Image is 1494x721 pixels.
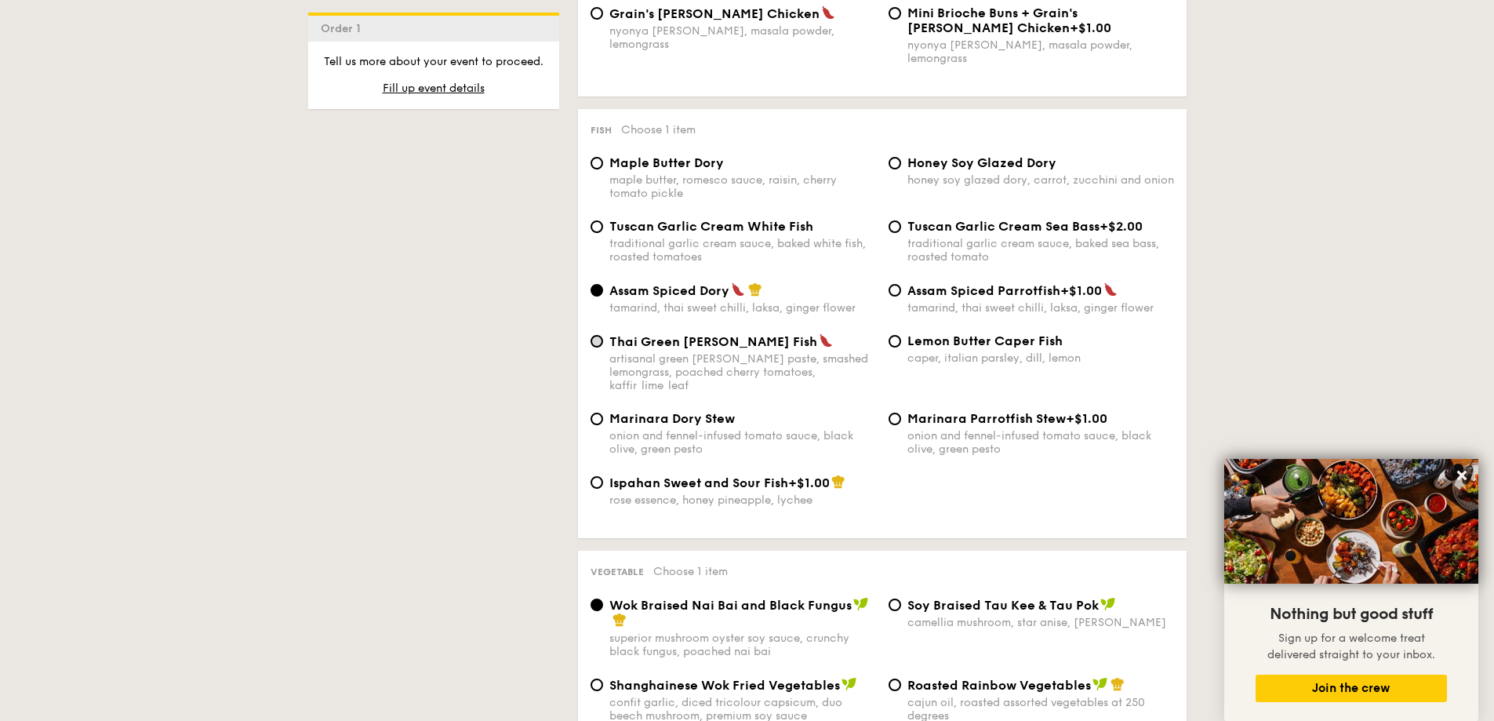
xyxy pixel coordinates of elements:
input: Grain's [PERSON_NAME] Chickennyonya [PERSON_NAME], masala powder, lemongrass [591,7,603,20]
span: Honey Soy Glazed Dory [907,155,1056,170]
img: icon-vegan.f8ff3823.svg [853,597,869,611]
span: Assam Spiced Dory [609,283,729,298]
span: Shanghainese Wok Fried Vegetables [609,678,840,693]
div: onion and fennel-infused tomato sauce, black olive, green pesto [907,429,1174,456]
span: Tuscan Garlic Cream Sea Bass [907,219,1100,234]
input: Marinara Dory Stewonion and fennel-infused tomato sauce, black olive, green pesto [591,413,603,425]
img: DSC07876-Edit02-Large.jpeg [1224,459,1478,584]
input: Thai Green [PERSON_NAME] Fishartisanal green [PERSON_NAME] paste, smashed lemongrass, poached che... [591,335,603,348]
div: honey soy glazed dory, carrot, zucchini and onion [907,173,1174,187]
input: Mini Brioche Buns + Grain's [PERSON_NAME] Chicken+$1.00nyonya [PERSON_NAME], masala powder, lemon... [889,7,901,20]
span: Lemon Butter Caper Fish [907,333,1063,348]
span: +$1.00 [1070,20,1111,35]
span: Nothing but good stuff [1270,605,1433,624]
span: Choose 1 item [621,123,696,137]
input: Shanghainese Wok Fried Vegetablesconfit garlic, diced tricolour capsicum, duo beech mushroom, pre... [591,679,603,691]
input: Assam Spiced Dorytamarind, thai sweet chilli, laksa, ginger flower [591,284,603,297]
img: icon-spicy.37a8142b.svg [731,282,745,297]
span: Sign up for a welcome treat delivered straight to your inbox. [1267,632,1435,661]
span: +$2.00 [1100,219,1143,234]
div: tamarind, thai sweet chilli, laksa, ginger flower [907,301,1174,315]
input: Tuscan Garlic Cream Sea Bass+$2.00traditional garlic cream sauce, baked sea bass, roasted tomato [889,220,901,233]
span: Vegetable [591,566,644,577]
button: Join the crew [1256,675,1447,702]
span: +$1.00 [1060,283,1102,298]
input: Wok Braised Nai Bai and Black Fungussuperior mushroom oyster soy sauce, crunchy black fungus, poa... [591,599,603,611]
div: nyonya [PERSON_NAME], masala powder, lemongrass [609,24,876,51]
span: Marinara Dory Stew [609,411,735,426]
input: Assam Spiced Parrotfish+$1.00tamarind, thai sweet chilli, laksa, ginger flower [889,284,901,297]
div: superior mushroom oyster soy sauce, crunchy black fungus, poached nai bai [609,632,876,658]
span: Tuscan Garlic Cream White Fish [609,219,813,234]
div: nyonya [PERSON_NAME], masala powder, lemongrass [907,38,1174,65]
div: camellia mushroom, star anise, [PERSON_NAME] [907,616,1174,629]
input: Honey Soy Glazed Doryhoney soy glazed dory, carrot, zucchini and onion [889,157,901,169]
span: Mini Brioche Buns + Grain's [PERSON_NAME] Chicken [907,5,1078,35]
div: onion and fennel-infused tomato sauce, black olive, green pesto [609,429,876,456]
input: ⁠Soy Braised Tau Kee & Tau Pokcamellia mushroom, star anise, [PERSON_NAME] [889,599,901,611]
input: Marinara Parrotfish Stew+$1.00onion and fennel-infused tomato sauce, black olive, green pesto [889,413,901,425]
span: Ispahan Sweet and Sour Fish [609,475,788,490]
span: Order 1 [321,22,367,35]
input: Lemon Butter Caper Fishcaper, italian parsley, dill, lemon [889,335,901,348]
span: +$1.00 [788,475,830,490]
span: Roasted Rainbow Vegetables [907,678,1091,693]
span: Thai Green [PERSON_NAME] Fish [609,334,817,349]
img: icon-chef-hat.a58ddaea.svg [831,475,845,489]
img: icon-vegan.f8ff3823.svg [1092,677,1108,691]
div: artisanal green [PERSON_NAME] paste, smashed lemongrass, poached cherry tomatoes, kaffir lime leaf [609,352,876,392]
span: Fill up event details [383,82,485,95]
img: icon-chef-hat.a58ddaea.svg [748,282,762,297]
input: Tuscan Garlic Cream White Fishtraditional garlic cream sauce, baked white fish, roasted tomatoes [591,220,603,233]
img: icon-chef-hat.a58ddaea.svg [1111,677,1125,691]
div: tamarind, thai sweet chilli, laksa, ginger flower [609,301,876,315]
img: icon-spicy.37a8142b.svg [1103,282,1118,297]
input: Ispahan Sweet and Sour Fish+$1.00rose essence, honey pineapple, lychee [591,476,603,489]
img: icon-vegan.f8ff3823.svg [842,677,857,691]
p: Tell us more about your event to proceed. [321,54,547,70]
button: Close [1449,463,1474,488]
span: Assam Spiced Parrotfish [907,283,1060,298]
div: traditional garlic cream sauce, baked white fish, roasted tomatoes [609,237,876,264]
span: Fish [591,125,612,136]
span: Marinara Parrotfish Stew [907,411,1066,426]
input: Roasted Rainbow Vegetablescajun oil, roasted assorted vegetables at 250 degrees [889,679,901,691]
span: ⁠Soy Braised Tau Kee & Tau Pok [907,598,1099,613]
img: icon-vegan.f8ff3823.svg [1100,597,1116,611]
span: Grain's [PERSON_NAME] Chicken [609,6,820,21]
img: icon-spicy.37a8142b.svg [819,333,833,348]
div: maple butter, romesco sauce, raisin, cherry tomato pickle [609,173,876,200]
span: Choose 1 item [653,565,728,578]
div: rose essence, honey pineapple, lychee [609,493,876,507]
img: icon-spicy.37a8142b.svg [821,5,835,20]
input: Maple Butter Dorymaple butter, romesco sauce, raisin, cherry tomato pickle [591,157,603,169]
span: +$1.00 [1066,411,1107,426]
img: icon-chef-hat.a58ddaea.svg [613,613,627,627]
span: Maple Butter Dory [609,155,724,170]
span: Wok Braised Nai Bai and Black Fungus [609,598,852,613]
div: traditional garlic cream sauce, baked sea bass, roasted tomato [907,237,1174,264]
div: caper, italian parsley, dill, lemon [907,351,1174,365]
